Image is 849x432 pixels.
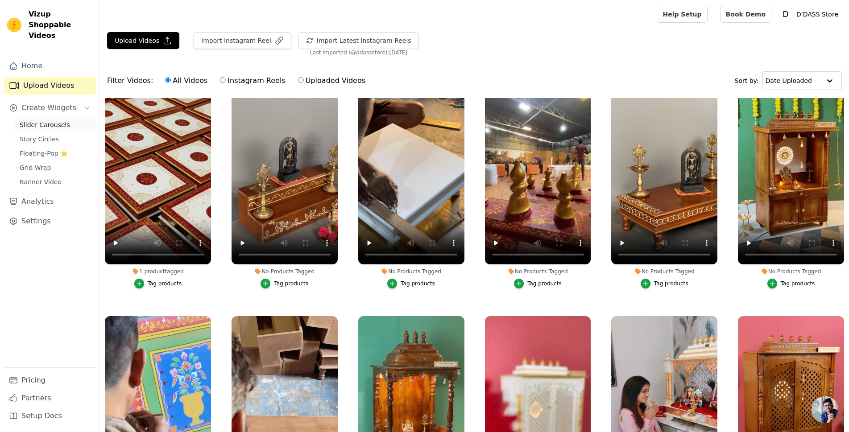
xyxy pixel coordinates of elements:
[220,77,226,83] input: Instagram Reels
[358,268,464,275] div: No Products Tagged
[738,268,844,275] div: No Products Tagged
[14,119,96,131] a: Slider Carousels
[4,407,96,425] a: Setup Docs
[261,279,308,288] button: Tag products
[793,6,842,22] p: D'DASS Store
[4,99,96,117] button: Create Widgets
[107,32,179,49] button: Upload Videos
[165,77,171,83] input: All Videos
[194,32,291,49] button: Import Instagram Reel
[14,161,96,174] a: Grid Wrap
[4,371,96,389] a: Pricing
[20,163,51,172] span: Grid Wrap
[298,75,366,86] label: Uploaded Videos
[641,279,688,288] button: Tag products
[20,135,59,144] span: Story Circles
[107,70,370,91] div: Filter Videos:
[165,75,208,86] label: All Videos
[720,6,771,23] a: Book Demo
[4,57,96,75] a: Home
[134,279,182,288] button: Tag products
[29,9,92,41] span: Vizup Shoppable Videos
[783,10,788,19] text: D
[514,279,562,288] button: Tag products
[20,120,70,129] span: Slider Carousels
[767,279,815,288] button: Tag products
[4,193,96,210] a: Analytics
[298,77,304,83] input: Uploaded Videos
[20,149,68,158] span: Floating-Pop ⭐
[401,280,435,287] div: Tag products
[7,18,21,32] img: Vizup
[387,279,435,288] button: Tag products
[812,396,838,423] div: Open chat
[20,177,62,186] span: Banner Video
[735,71,842,90] div: Sort by:
[611,268,717,275] div: No Products Tagged
[21,103,76,113] span: Create Widgets
[148,280,182,287] div: Tag products
[4,212,96,230] a: Settings
[485,268,591,275] div: No Products Tagged
[779,6,842,22] button: D D'DASS Store
[657,6,707,23] a: Help Setup
[654,280,688,287] div: Tag products
[274,280,308,287] div: Tag products
[4,389,96,407] a: Partners
[105,268,211,275] div: 1 product tagged
[14,133,96,145] a: Story Circles
[14,176,96,188] a: Banner Video
[298,32,419,49] button: Import Latest Instagram Reels
[219,75,286,86] label: Instagram Reels
[781,280,815,287] div: Tag products
[310,49,407,56] span: Last imported (@ ddassstore ): [DATE]
[14,147,96,160] a: Floating-Pop ⭐
[232,268,338,275] div: No Products Tagged
[4,77,96,95] a: Upload Videos
[527,280,562,287] div: Tag products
